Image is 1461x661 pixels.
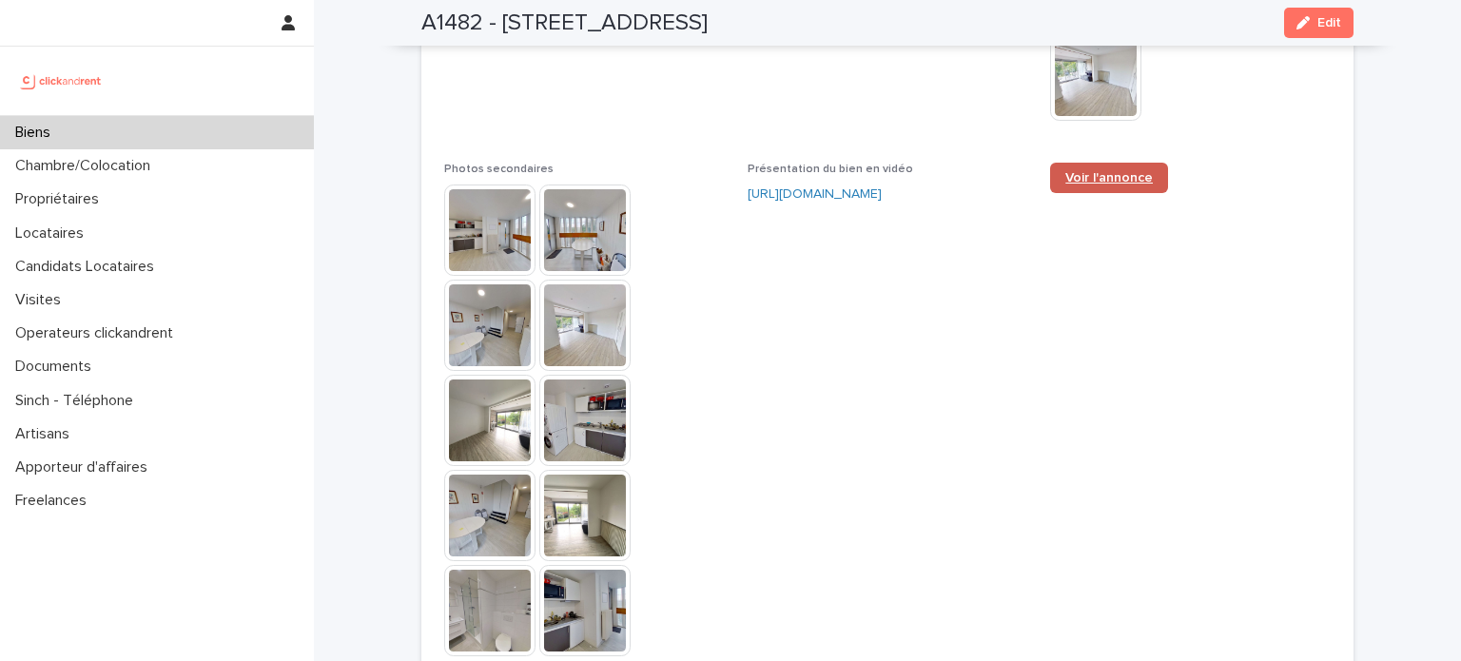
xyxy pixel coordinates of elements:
[1284,8,1354,38] button: Edit
[8,291,76,309] p: Visites
[8,492,102,510] p: Freelances
[1050,163,1168,193] a: Voir l'annonce
[8,124,66,142] p: Biens
[8,425,85,443] p: Artisans
[8,224,99,243] p: Locataires
[8,157,166,175] p: Chambre/Colocation
[8,358,107,376] p: Documents
[1065,171,1153,185] span: Voir l'annonce
[1317,16,1341,29] span: Edit
[444,164,554,175] span: Photos secondaires
[748,164,913,175] span: Présentation du bien en vidéo
[748,187,882,201] a: [URL][DOMAIN_NAME]
[8,392,148,410] p: Sinch - Téléphone
[421,10,708,37] h2: A1482 - [STREET_ADDRESS]
[15,62,107,100] img: UCB0brd3T0yccxBKYDjQ
[8,258,169,276] p: Candidats Locataires
[8,190,114,208] p: Propriétaires
[8,324,188,342] p: Operateurs clickandrent
[8,458,163,476] p: Apporteur d'affaires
